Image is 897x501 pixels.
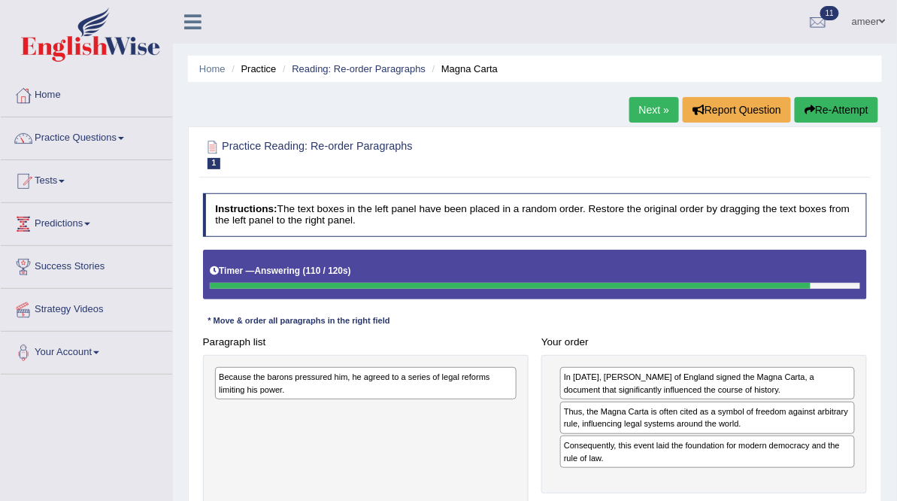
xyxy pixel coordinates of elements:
[228,62,276,76] li: Practice
[560,436,855,468] div: Consequently, this event laid the foundation for modern democracy and the rule of law.
[203,337,529,348] h4: Paragraph list
[560,367,855,399] div: In [DATE], [PERSON_NAME] of England signed the Magna Carta, a document that significantly influen...
[560,402,855,434] div: Thus, the Magna Carta is often cited as a symbol of freedom against arbitrary rule, influencing l...
[348,266,351,276] b: )
[303,266,306,276] b: (
[820,6,839,20] span: 11
[210,266,351,276] h5: Timer —
[203,315,395,328] div: * Move & order all paragraphs in the right field
[541,337,867,348] h4: Your order
[215,203,277,214] b: Instructions:
[1,289,172,326] a: Strategy Videos
[199,63,226,74] a: Home
[203,193,868,236] h4: The text boxes in the left panel have been placed in a random order. Restore the original order b...
[292,63,426,74] a: Reading: Re-order Paragraphs
[1,117,172,155] a: Practice Questions
[1,246,172,284] a: Success Stories
[255,266,301,276] b: Answering
[795,97,878,123] button: Re-Attempt
[1,203,172,241] a: Predictions
[208,158,221,169] span: 1
[629,97,679,123] a: Next »
[203,138,615,169] h2: Practice Reading: Re-order Paragraphs
[1,160,172,198] a: Tests
[1,332,172,369] a: Your Account
[683,97,791,123] button: Report Question
[306,266,348,276] b: 110 / 120s
[429,62,498,76] li: Magna Carta
[1,74,172,112] a: Home
[215,367,517,399] div: Because the barons pressured him, he agreed to a series of legal reforms limiting his power.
